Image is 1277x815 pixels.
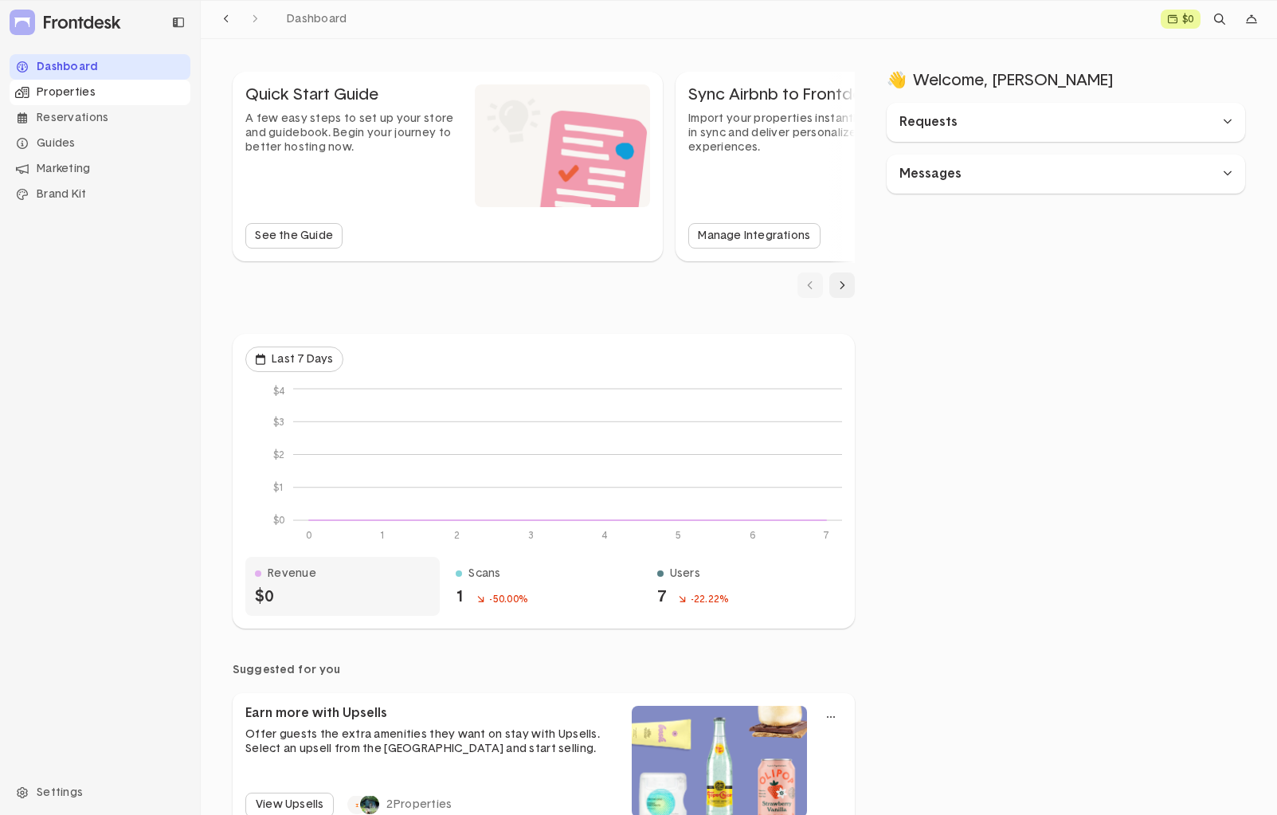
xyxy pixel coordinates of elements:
[306,531,311,540] tspan: 0
[670,568,700,579] div: Users
[10,182,190,207] div: Brand Kit
[10,156,190,182] div: Marketing
[750,531,755,540] tspan: 6
[899,114,1191,131] div: Requests
[475,84,650,207] img: Quick Start Guide
[887,71,1245,90] h3: Welcome , [PERSON_NAME]
[887,155,1245,194] div: accordion toggler
[887,71,907,90] span: 👋
[797,272,823,298] button: Previous slide
[468,568,500,579] div: Scans
[657,589,666,605] div: 7
[255,230,333,241] div: See the Guide
[698,230,810,241] div: Manage Integrations
[454,531,460,540] tspan: 2
[245,223,343,249] button: See the Guide
[823,531,828,540] tspan: 7
[456,589,464,605] div: 1
[10,80,190,105] li: Navigation item
[10,105,190,131] div: Reservations
[273,385,285,396] tspan: $4
[233,72,663,261] li: 1 of 5
[10,131,190,156] div: Guides
[899,166,1191,182] div: Messages
[10,80,190,105] div: Properties
[273,514,284,525] tspan: $0
[245,112,462,155] div: A few easy steps to set up your store and guidebook. Begin your journey to better hosting now.
[255,589,273,605] div: $0
[688,112,905,155] div: Import your properties instantly, keep in sync and deliver personalized guest experiences.
[273,481,284,492] tspan: $1
[280,9,354,29] a: Dashboard
[273,416,284,427] tspan: $3
[10,156,190,182] li: Navigation item
[676,531,681,540] tspan: 5
[245,347,343,372] button: dropdown trigger
[287,14,347,25] span: Dashboard
[245,706,387,721] h3: Earn more with Upsells
[10,54,190,80] div: Dashboard
[1239,6,1264,32] div: dropdown trigger
[273,449,284,460] tspan: $2
[679,594,729,605] div: -22.22 %
[829,272,855,298] button: Next slide
[233,664,855,677] h3: Suggested for you
[1161,10,1201,29] a: $0
[477,594,527,605] div: -50.00 %
[10,54,190,80] li: Navigation item
[528,531,534,540] tspan: 3
[10,105,190,131] li: Navigation item
[245,84,462,105] div: Quick Start Guide
[601,531,608,540] tspan: 4
[10,182,190,207] li: Navigation item
[245,727,619,756] div: Offer guests the extra amenities they want on stay with Upsells. Select an upsell from the [GEOGR...
[386,797,452,812] span: 2 Properties
[380,531,386,540] tspan: 1
[688,84,905,105] div: Sync Airbnb to Frontdesk
[10,780,190,805] div: Settings
[887,103,1245,142] div: accordion toggler
[268,568,316,579] div: Revenue
[676,72,1106,261] li: 2 of 5
[10,131,190,156] li: Navigation item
